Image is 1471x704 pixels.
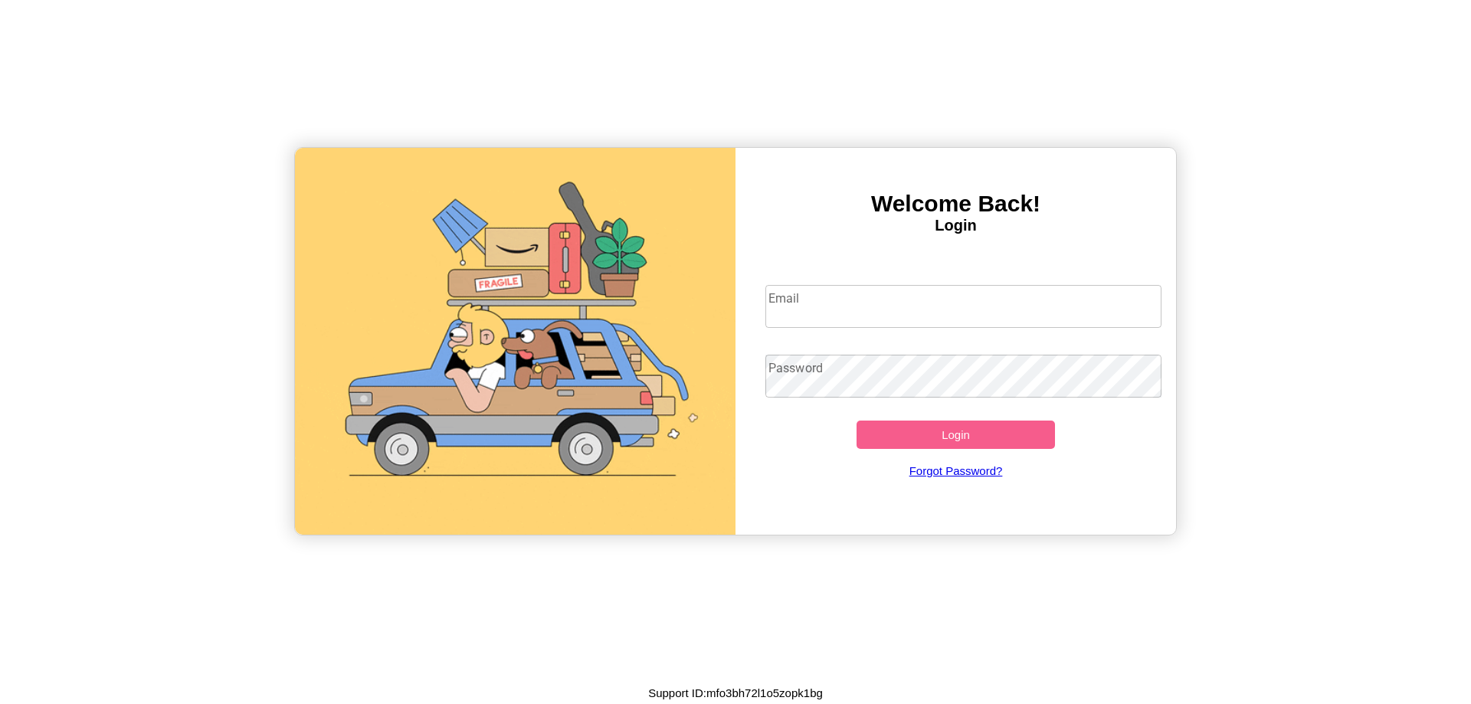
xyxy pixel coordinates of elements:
[758,449,1155,493] a: Forgot Password?
[857,421,1055,449] button: Login
[648,683,823,703] p: Support ID: mfo3bh72l1o5zopk1bg
[735,217,1176,234] h4: Login
[295,148,735,535] img: gif
[735,191,1176,217] h3: Welcome Back!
